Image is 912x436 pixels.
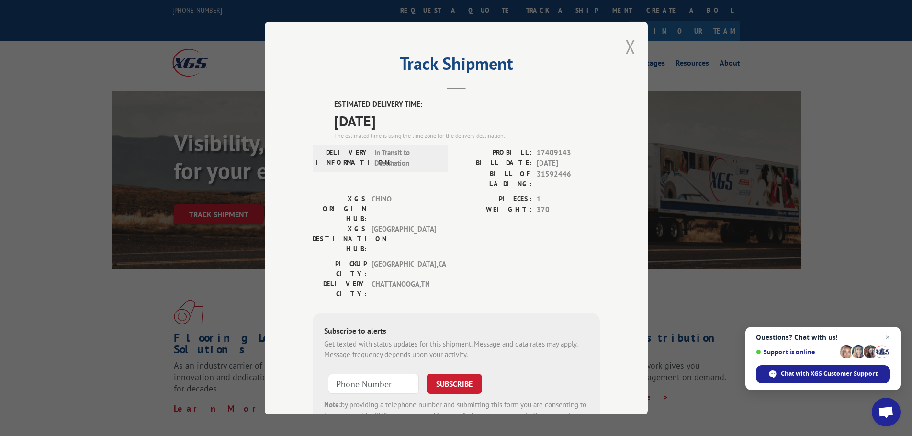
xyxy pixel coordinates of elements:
label: DELIVERY INFORMATION: [315,147,370,168]
button: SUBSCRIBE [427,373,482,393]
span: CHINO [372,193,436,224]
span: 370 [537,204,600,215]
div: Open chat [872,398,901,426]
span: 17409143 [537,147,600,158]
label: ESTIMATED DELIVERY TIME: [334,99,600,110]
div: The estimated time is using the time zone for the delivery destination. [334,131,600,140]
h2: Track Shipment [313,57,600,75]
span: In Transit to Destination [374,147,439,168]
span: Close chat [882,332,893,343]
div: Subscribe to alerts [324,324,588,338]
input: Phone Number [328,373,419,393]
div: Get texted with status updates for this shipment. Message and data rates may apply. Message frequ... [324,338,588,360]
span: [DATE] [537,158,600,169]
button: Close modal [625,34,636,59]
label: XGS ORIGIN HUB: [313,193,367,224]
label: WEIGHT: [456,204,532,215]
label: PICKUP CITY: [313,258,367,279]
span: 31592446 [537,168,600,189]
span: Chat with XGS Customer Support [781,369,878,378]
label: PIECES: [456,193,532,204]
strong: Note: [324,400,341,409]
label: DELIVERY CITY: [313,279,367,299]
span: [GEOGRAPHIC_DATA] , CA [372,258,436,279]
label: BILL DATE: [456,158,532,169]
span: Support is online [756,348,836,356]
span: CHATTANOOGA , TN [372,279,436,299]
span: [GEOGRAPHIC_DATA] [372,224,436,254]
span: Questions? Chat with us! [756,334,890,341]
label: BILL OF LADING: [456,168,532,189]
label: XGS DESTINATION HUB: [313,224,367,254]
span: 1 [537,193,600,204]
span: [DATE] [334,110,600,131]
div: by providing a telephone number and submitting this form you are consenting to be contacted by SM... [324,399,588,432]
label: PROBILL: [456,147,532,158]
div: Chat with XGS Customer Support [756,365,890,383]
